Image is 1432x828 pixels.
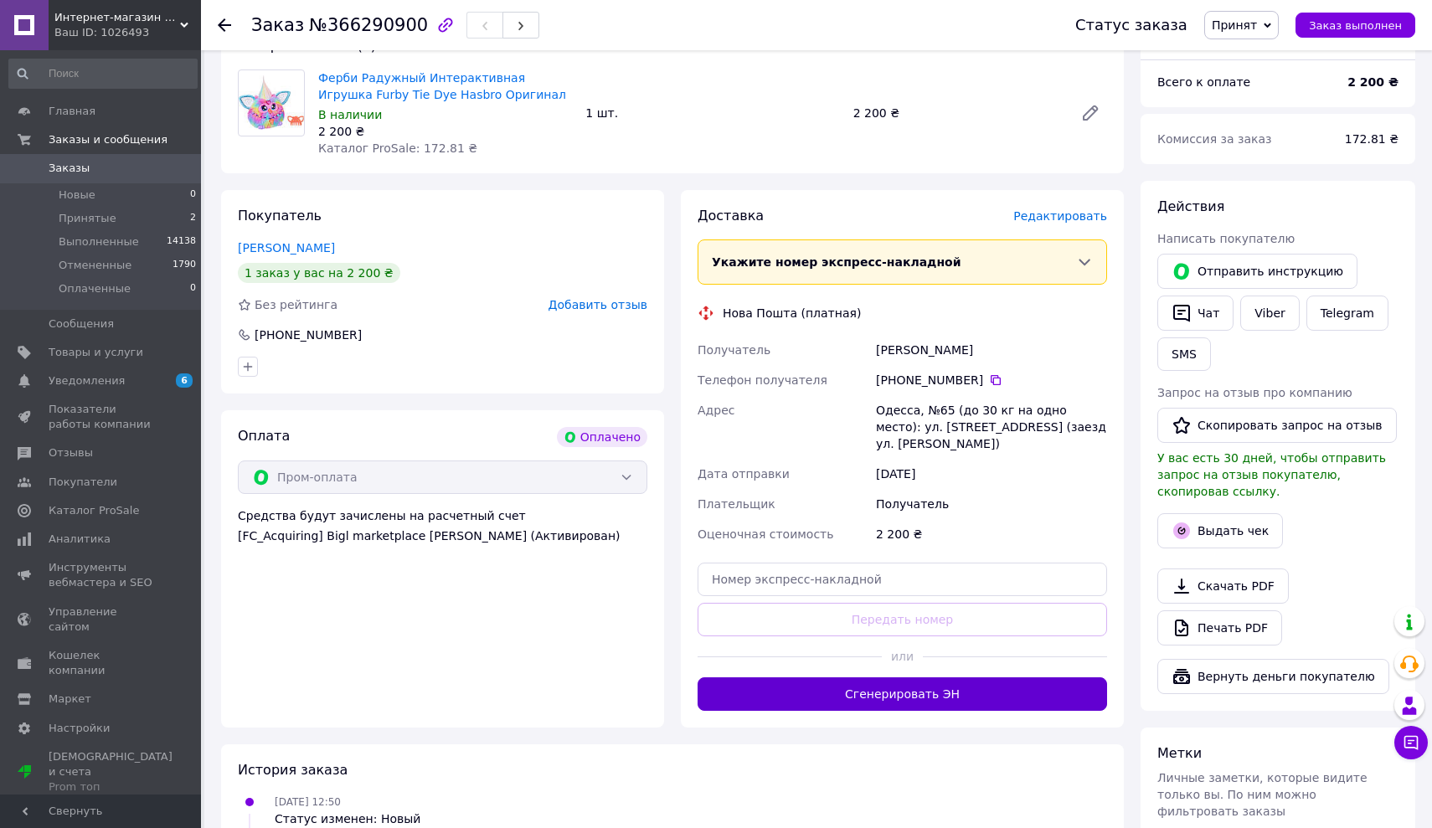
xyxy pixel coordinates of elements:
span: Главная [49,104,95,119]
span: Товары и услуги [49,345,143,360]
button: Чат с покупателем [1394,726,1428,759]
div: 2 200 ₴ [847,101,1067,125]
span: Без рейтинга [255,298,337,311]
span: Запрос на отзыв про компанию [1157,386,1352,399]
span: Принят [1212,18,1257,32]
div: Получатель [873,489,1110,519]
div: Вернуться назад [218,17,231,33]
span: Маркет [49,692,91,707]
span: Оплата [238,428,290,444]
span: У вас есть 30 дней, чтобы отправить запрос на отзыв покупателю, скопировав ссылку. [1157,451,1386,498]
span: Настройки [49,721,110,736]
div: 1 заказ у вас на 2 200 ₴ [238,263,400,283]
span: Написать покупателю [1157,232,1295,245]
div: Одесса, №65 (до 30 кг на одно место): ул. [STREET_ADDRESS] (заезд ул. [PERSON_NAME]) [873,395,1110,459]
span: В наличии [318,108,382,121]
span: Метки [1157,745,1202,761]
div: [PHONE_NUMBER] [876,372,1107,388]
span: Интернет-магазин детских товаров «TOYS from USA» [54,10,180,25]
a: [PERSON_NAME] [238,241,335,255]
span: Телефон получателя [698,373,827,387]
span: Покупатели [49,475,117,490]
div: Ваш ID: 1026493 [54,25,201,40]
a: Редактировать [1074,96,1107,130]
span: 6 [176,373,193,388]
button: Скопировать запрос на отзыв [1157,408,1397,443]
span: Покупатель [238,208,322,224]
div: Оплачено [557,427,647,447]
div: Нова Пошта (платная) [719,305,865,321]
div: 1 шт. [579,101,846,125]
span: Укажите номер экспресс-накладной [712,255,961,269]
a: Печать PDF [1157,610,1282,645]
span: Сообщения [49,316,114,332]
span: №366290900 [309,15,428,35]
span: Действия [1157,198,1224,214]
span: Оценочная стоимость [698,527,834,541]
button: Сгенерировать ЭН [698,677,1107,711]
div: [FC_Acquiring] Bigl marketplace [PERSON_NAME] (Активирован) [238,527,647,544]
span: История заказа [238,762,348,778]
button: Выдать чек [1157,513,1283,548]
img: Ферби Радужный Интерактивная Игрушка Furby Tie Dye Hasbro Оригинал [239,75,304,130]
button: Вернуть деньги покупателю [1157,659,1389,694]
div: [PERSON_NAME] [873,335,1110,365]
span: Инструменты вебмастера и SEO [49,560,155,590]
span: Показатели работы компании [49,402,155,432]
span: Каталог ProSale: 172.81 ₴ [318,141,477,155]
input: Поиск [8,59,198,89]
span: Уведомления [49,373,125,388]
span: Заказ [251,15,304,35]
span: 1790 [173,258,196,273]
input: Номер экспресс-накладной [698,563,1107,596]
span: Всего к оплате [1157,75,1250,89]
span: или [882,648,923,665]
span: Комиссия за заказ [1157,132,1272,146]
span: Личные заметки, которые видите только вы. По ним можно фильтровать заказы [1157,771,1368,818]
span: 0 [190,281,196,296]
div: Prom топ [49,779,173,795]
span: Заказ выполнен [1309,19,1402,32]
span: 0 [190,188,196,203]
span: Отмененные [59,258,131,273]
span: Дата отправки [698,467,790,481]
span: Новые [59,188,95,203]
span: Оплаченные [59,281,131,296]
div: Статус заказа [1075,17,1187,33]
span: Адрес [698,404,734,417]
span: Выполненные [59,234,139,249]
span: Управление сайтом [49,604,155,635]
span: Получатель [698,343,770,357]
span: Редактировать [1013,209,1107,223]
span: Доставка [698,208,764,224]
button: SMS [1157,337,1211,371]
div: Средства будут зачислены на расчетный счет [238,507,647,544]
span: [DATE] 12:50 [275,796,341,808]
span: [DEMOGRAPHIC_DATA] и счета [49,749,173,795]
span: 2 [190,211,196,226]
span: Плательщик [698,497,775,511]
span: Товары в заказе (1) [238,38,376,54]
span: Заказы [49,161,90,176]
span: Заказы и сообщения [49,132,167,147]
button: Заказ выполнен [1295,13,1415,38]
div: 2 200 ₴ [873,519,1110,549]
span: Каталог ProSale [49,503,139,518]
span: 14138 [167,234,196,249]
a: Telegram [1306,296,1388,331]
b: 2 200 ₴ [1347,75,1399,89]
span: Добавить отзыв [549,298,647,311]
a: Ферби Радужный Интерактивная Игрушка Furby Tie Dye Hasbro Оригинал [318,71,566,101]
span: Кошелек компании [49,648,155,678]
div: Статус изменен: Новый [275,810,420,827]
div: 2 200 ₴ [318,123,572,140]
div: [DATE] [873,459,1110,489]
span: Принятые [59,211,116,226]
button: Чат [1157,296,1234,331]
a: Viber [1240,296,1299,331]
button: Отправить инструкцию [1157,254,1357,289]
span: Аналитика [49,532,111,547]
span: Отзывы [49,445,93,460]
span: 172.81 ₴ [1345,132,1399,146]
div: [PHONE_NUMBER] [253,327,363,343]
